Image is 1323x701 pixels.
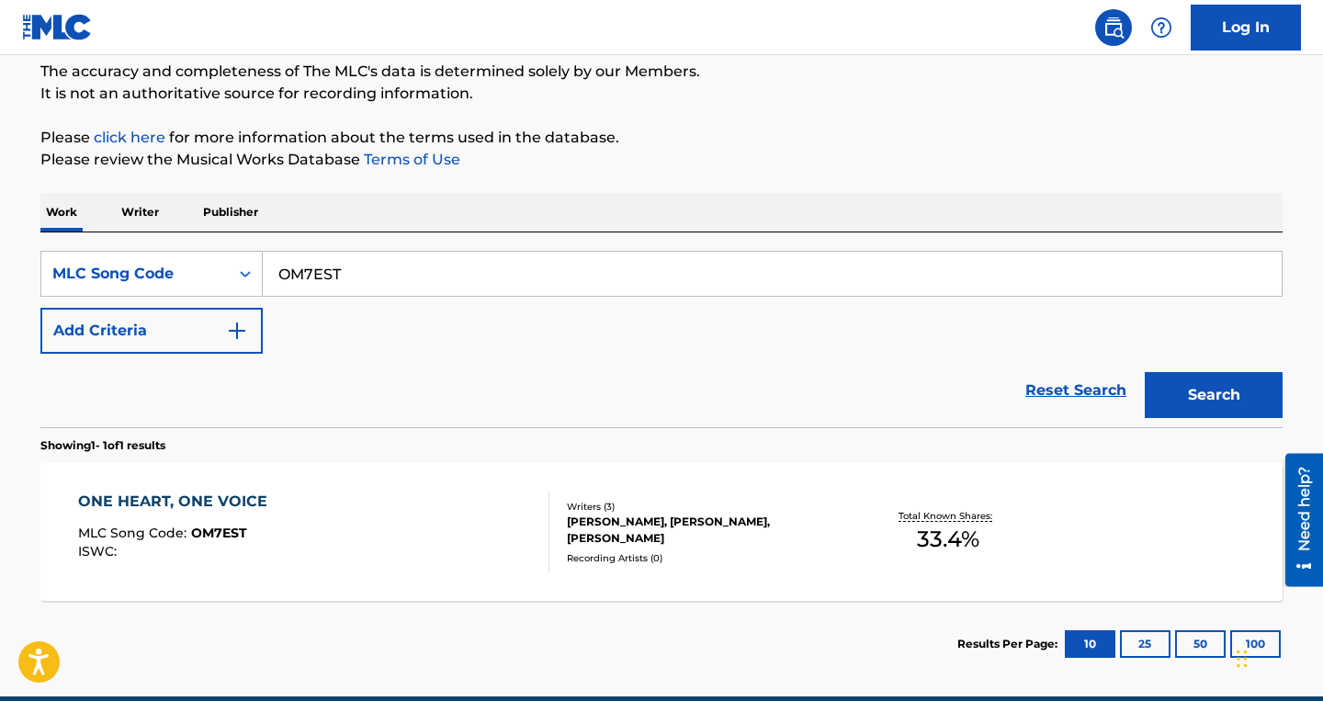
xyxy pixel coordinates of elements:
[1016,370,1136,411] a: Reset Search
[40,127,1283,149] p: Please for more information about the terms used in the database.
[1150,17,1172,39] img: help
[22,14,93,40] img: MLC Logo
[198,193,264,232] p: Publisher
[1230,630,1281,658] button: 100
[567,500,844,514] div: Writers ( 3 )
[191,525,247,541] span: OM7EST
[52,263,218,285] div: MLC Song Code
[1145,372,1283,418] button: Search
[40,61,1283,83] p: The accuracy and completeness of The MLC's data is determined solely by our Members.
[40,463,1283,601] a: ONE HEART, ONE VOICEMLC Song Code:OM7ESTISWC:Writers (3)[PERSON_NAME], [PERSON_NAME], [PERSON_NAM...
[40,437,165,454] p: Showing 1 - 1 of 1 results
[567,514,844,547] div: [PERSON_NAME], [PERSON_NAME], [PERSON_NAME]
[226,320,248,342] img: 9d2ae6d4665cec9f34b9.svg
[957,636,1062,652] p: Results Per Page:
[116,193,164,232] p: Writer
[899,509,997,523] p: Total Known Shares:
[567,551,844,565] div: Recording Artists ( 0 )
[360,151,460,168] a: Terms of Use
[917,523,979,556] span: 33.4 %
[40,308,263,354] button: Add Criteria
[40,83,1283,105] p: It is not an authoritative source for recording information.
[1143,9,1180,46] div: Help
[1191,5,1301,51] a: Log In
[78,543,121,560] span: ISWC :
[40,193,83,232] p: Work
[1065,630,1115,658] button: 10
[1102,17,1125,39] img: search
[1231,613,1323,701] iframe: Chat Widget
[78,491,277,513] div: ONE HEART, ONE VOICE
[1237,631,1248,686] div: Drag
[94,129,165,146] a: click here
[78,525,191,541] span: MLC Song Code :
[1095,9,1132,46] a: Public Search
[1272,454,1323,587] iframe: Resource Center
[20,13,45,97] div: Need help?
[1120,630,1170,658] button: 25
[40,251,1283,427] form: Search Form
[40,149,1283,171] p: Please review the Musical Works Database
[1175,630,1226,658] button: 50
